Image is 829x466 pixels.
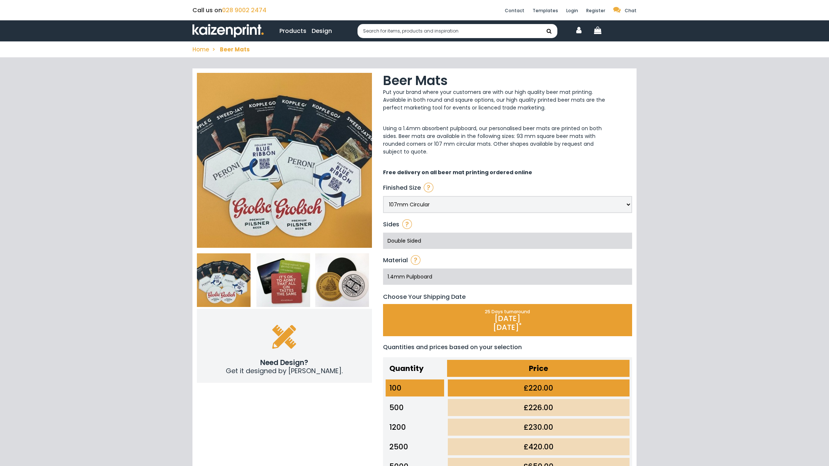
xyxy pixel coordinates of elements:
[315,253,369,307] img: Round Beer Mat Printing
[192,24,264,38] img: Kaizen Print - We print for businesses who want results!
[383,88,607,112] p: Put your brand where your customers are with our high quality beer mat printing. Available in bot...
[383,292,466,301] label: Choose Your Shipping Date
[222,6,266,14] a: 028 9002 2474
[446,398,631,418] td: £226.00
[446,359,631,378] th: Price
[384,437,446,457] td: 2500
[384,378,446,398] td: 100
[505,7,524,14] a: Contact
[383,169,532,176] strong: Free delivery on all beer mat printing ordered online
[383,220,399,229] label: Sides
[446,378,631,398] td: £220.00
[256,253,310,307] img: Square Beer Mat Printing
[586,7,605,14] a: Register
[384,418,446,437] td: 1200
[192,20,264,41] a: Kaizen Print - We print for businesses who want results!
[192,45,209,53] a: Home
[613,7,637,14] a: Chat
[384,359,446,378] th: Quantity
[383,342,522,352] label: Quantities and prices based on your selection
[192,6,333,15] div: Call us on
[485,308,530,315] span: 25 Days turnaround
[533,7,558,14] a: Templates
[312,26,332,36] a: Design
[383,256,408,265] label: Material
[384,314,632,332] p: [DATE] [DATE]
[625,7,637,14] span: Chat
[197,253,251,307] img: Beer Mat Printing
[383,183,421,192] label: Finished Size
[383,73,448,88] h1: Beer Mats
[279,26,306,36] a: Products
[197,73,372,248] img: Beer Mat Printing
[566,7,578,14] a: Login
[446,437,631,457] td: £420.00
[220,45,250,53] span: Beer Mats
[212,367,357,375] p: Get it designed by [PERSON_NAME].
[212,359,357,367] h3: Need Design?
[384,398,446,418] td: 500
[383,125,607,156] p: Using a 1.4mm absorbent pulpboard, our personalised beer mats are printed on both sides. Beer mat...
[446,418,631,437] td: £230.00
